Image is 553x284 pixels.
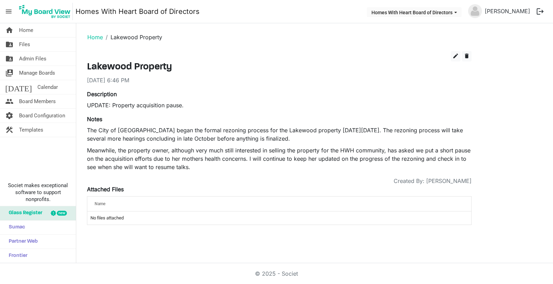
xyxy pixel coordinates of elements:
button: logout [533,4,547,19]
span: people [5,94,14,108]
span: Board Configuration [19,109,65,123]
div: [DATE] 6:46 PM [87,76,472,84]
span: folder_shared [5,52,14,66]
span: edit [453,53,459,59]
span: Created By: [PERSON_NAME] [394,177,472,185]
span: Sumac [5,220,25,234]
span: Societ makes exceptional software to support nonprofits. [3,182,73,203]
h3: Lakewood Property [87,61,472,73]
span: settings [5,109,14,123]
a: © 2025 - Societ [255,270,298,277]
p: Meanwhile, the property owner, although very much still interested in selling the property for th... [87,146,472,171]
button: edit [451,51,460,61]
li: Lakewood Property [103,33,162,41]
img: My Board View Logo [17,3,73,20]
label: Description [87,90,117,98]
span: Name [95,201,105,206]
a: [PERSON_NAME] [482,4,533,18]
span: Partner Web [5,235,38,249]
button: Homes With Heart Board of Directors dropdownbutton [367,7,462,17]
td: No files attached [87,211,471,225]
span: Admin Files [19,52,46,66]
span: Glass Register [5,206,42,220]
a: Homes With Heart Board of Directors [76,5,200,18]
span: delete [464,53,470,59]
label: Attached Files [87,185,124,193]
span: Home [19,23,33,37]
span: home [5,23,14,37]
span: Calendar [37,80,58,94]
label: Notes [87,115,102,123]
a: My Board View Logo [17,3,76,20]
span: switch_account [5,66,14,80]
span: Manage Boards [19,66,55,80]
span: construction [5,123,14,137]
span: Board Members [19,94,56,108]
p: UPDATE: Property acquisition pause. [87,101,472,109]
span: folder_shared [5,37,14,51]
span: [DATE] [5,80,32,94]
span: Frontier [5,249,27,263]
div: new [57,211,67,216]
a: Home [87,34,103,41]
span: menu [2,5,15,18]
span: Files [19,37,30,51]
button: delete [462,51,472,61]
img: no-profile-picture.svg [468,4,482,18]
p: The City of [GEOGRAPHIC_DATA] began the formal rezoning process for the Lakewood property [DATE][... [87,126,472,143]
span: Templates [19,123,43,137]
